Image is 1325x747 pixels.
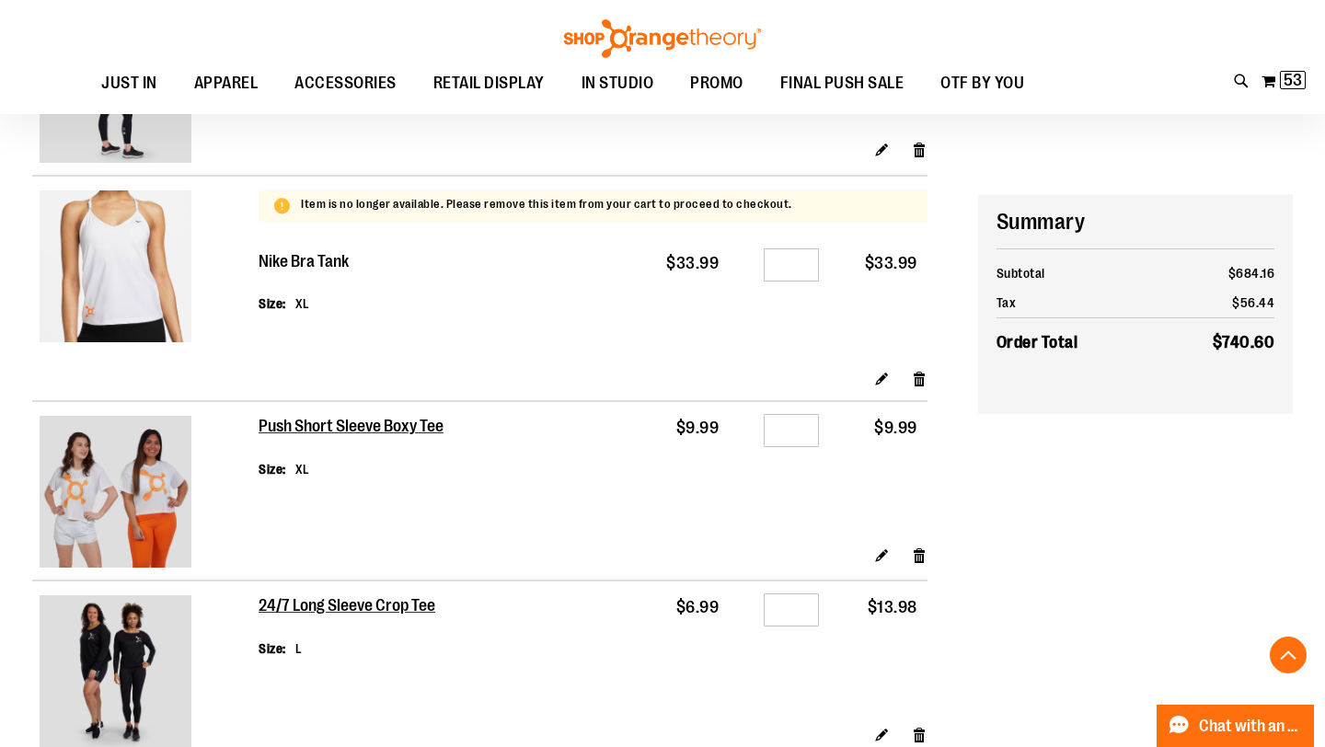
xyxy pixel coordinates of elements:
[295,294,310,313] dd: XL
[259,460,286,478] dt: Size
[294,63,397,104] span: ACCESSORIES
[301,196,792,213] p: Item is no longer available. Please remove this item from your cart to proceed to checkout.
[865,254,917,272] span: $33.99
[259,639,286,658] dt: Size
[912,545,927,564] a: Remove item
[672,63,762,105] a: PROMO
[868,598,917,616] span: $13.98
[83,63,176,105] a: JUST IN
[194,63,259,104] span: APPAREL
[912,724,927,743] a: Remove item
[40,190,251,347] a: Nike Bra Tank
[582,63,654,104] span: IN STUDIO
[997,259,1161,288] th: Subtotal
[997,206,1275,237] h2: Summary
[295,639,303,658] dd: L
[912,368,927,387] a: Remove item
[676,598,720,616] span: $6.99
[1284,71,1302,89] span: 53
[1228,266,1275,281] span: $684.16
[40,416,251,572] a: Push Short Sleeve Boxy Tee
[997,288,1161,318] th: Tax
[415,63,563,105] a: RETAIL DISPLAY
[1270,637,1307,673] button: Back To Top
[874,419,917,437] span: $9.99
[561,19,764,58] img: Shop Orangetheory
[1232,295,1274,310] span: $56.44
[433,63,545,104] span: RETAIL DISPLAY
[666,254,719,272] span: $33.99
[276,63,415,105] a: ACCESSORIES
[940,63,1024,104] span: OTF BY YOU
[40,190,191,342] img: Nike Bra Tank
[259,417,445,437] a: Push Short Sleeve Boxy Tee
[563,63,673,105] a: IN STUDIO
[676,419,720,437] span: $9.99
[40,416,191,568] img: Push Short Sleeve Boxy Tee
[259,596,437,616] a: 24/7 Long Sleeve Crop Tee
[997,328,1078,355] strong: Order Total
[295,460,310,478] dd: XL
[922,63,1043,105] a: OTF BY YOU
[690,63,743,104] span: PROMO
[259,252,350,272] a: Nike Bra Tank
[1199,718,1303,735] span: Chat with an Expert
[1157,705,1315,747] button: Chat with an Expert
[40,595,191,747] img: 24/7 Long Sleeve Crop Tee
[762,63,923,105] a: FINAL PUSH SALE
[780,63,904,104] span: FINAL PUSH SALE
[1213,333,1275,351] span: $740.60
[176,63,277,105] a: APPAREL
[259,294,286,313] dt: Size
[912,140,927,159] a: Remove item
[101,63,157,104] span: JUST IN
